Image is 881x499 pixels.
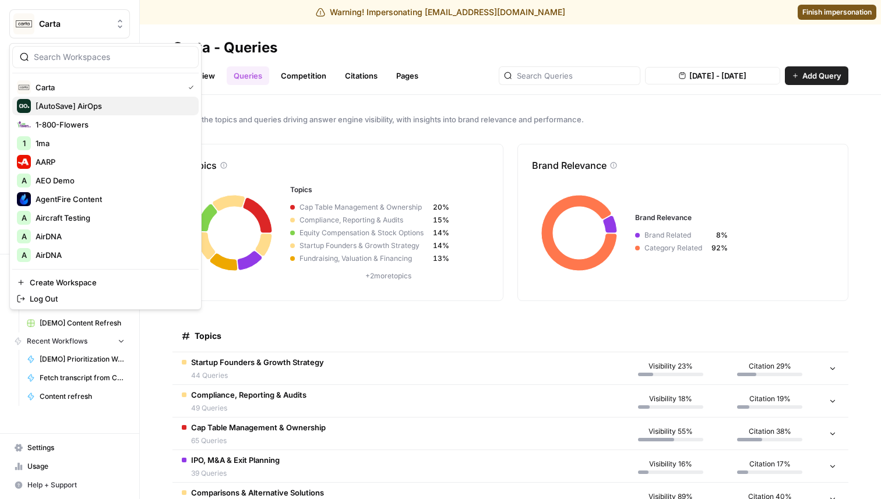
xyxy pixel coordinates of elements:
a: [DEMO] Prioritization Workflow for creation [22,350,130,369]
a: Log Out [12,291,199,307]
button: Recent Workflows [9,332,130,350]
span: Startup Founders & Growth Strategy [295,240,433,251]
input: Search Queries [517,70,635,82]
span: [AutoSave] AirOps [36,100,189,112]
span: Visibility 16% [649,459,692,469]
span: Add Query [802,70,841,82]
span: Equity Compensation & Stock Options [295,228,433,238]
span: Citation 38% [749,426,791,437]
span: 1-800-Flowers [36,119,189,130]
img: AARP Logo [17,155,31,169]
span: [DEMO] Prioritization Workflow for creation [40,354,125,364]
span: Citation 29% [749,361,791,371]
button: [DATE] - [DATE] [645,67,780,84]
span: A [22,175,27,186]
span: Carta [36,82,179,93]
div: Warning! Impersonating [EMAIL_ADDRESS][DOMAIN_NAME] [316,6,565,18]
span: Usage [27,461,125,472]
span: A [22,212,27,224]
span: Content refresh [40,391,125,402]
span: Log Out [30,293,189,305]
span: [DEMO] Content Refresh [40,318,125,328]
span: Recent Workflows [27,336,87,346]
a: Pages [389,66,425,85]
span: Topics [195,330,221,342]
span: Cap Table Management & Ownership [191,422,326,433]
img: AgentFire Content Logo [17,192,31,206]
span: Citation 19% [749,394,791,404]
span: Cap Table Management & Ownership [295,202,433,213]
img: [AutoSave] AirOps Logo [17,99,31,113]
span: 44 Queries [191,370,324,381]
span: Compliance, Reporting & Audits [295,215,433,225]
span: Create Workspace [30,277,189,288]
span: Visibility 18% [649,394,692,404]
span: IPO, M&A & Exit Planning [191,454,280,466]
span: A [22,231,27,242]
a: Settings [9,438,130,457]
a: Usage [9,457,130,476]
span: Fundraising, Valuation & Financing [295,253,433,264]
a: Fetch transcript from Chorus [22,369,130,387]
img: Carta Logo [17,80,31,94]
a: Finish impersonation [798,5,876,20]
a: Citations [338,66,385,85]
span: 13% [433,253,449,264]
span: 49 Queries [191,403,306,413]
p: Brand Relevance [532,158,607,172]
p: Topics [187,158,217,172]
span: Settings [27,443,125,453]
span: 14% [433,240,449,251]
span: [DATE] - [DATE] [689,70,746,82]
span: 20% [433,202,449,213]
span: 1ma [36,137,189,149]
span: 8% [711,230,728,240]
span: Help + Support [27,480,125,490]
span: Finish impersonation [802,7,872,17]
span: Citation 17% [749,459,791,469]
span: Category Related [640,243,711,253]
span: Carta [39,18,110,30]
span: 1 [23,137,26,149]
span: AirDNA [36,231,189,242]
span: Explore the topics and queries driving answer engine visibility, with insights into brand relevan... [172,114,848,125]
img: 1-800-Flowers Logo [17,118,31,132]
div: Workspace: Carta [9,43,202,310]
button: Add Query [785,66,848,85]
a: [DEMO] Content Refresh [22,314,130,332]
span: AirDNA [36,249,189,261]
a: Competition [274,66,333,85]
button: Help + Support [9,476,130,494]
span: Comparisons & Alternative Solutions [191,487,324,498]
span: Visibility 55% [649,426,693,437]
span: Visibility 23% [649,361,693,371]
input: Search Workspaces [34,51,191,63]
span: Fetch transcript from Chorus [40,373,125,383]
span: 14% [433,228,449,238]
h3: Topics [290,185,486,195]
span: Brand Related [640,230,711,240]
span: 65 Queries [191,436,326,446]
span: 92% [711,243,728,253]
span: 15% [433,215,449,225]
span: A [22,249,27,261]
span: AARP [36,156,189,168]
span: Startup Founders & Growth Strategy [191,356,324,368]
a: Content refresh [22,387,130,406]
p: + 2 more topics [290,271,486,281]
span: AgentFire Content [36,193,189,205]
img: Carta Logo [13,13,34,34]
span: Compliance, Reporting & Audits [191,389,306,401]
h3: Brand Relevance [635,213,831,223]
a: Create Workspace [12,274,199,291]
div: Carta - Queries [172,38,277,57]
span: 39 Queries [191,468,280,479]
span: Aircraft Testing [36,212,189,224]
a: Queries [227,66,269,85]
span: AEO Demo [36,175,189,186]
button: Workspace: Carta [9,9,130,38]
